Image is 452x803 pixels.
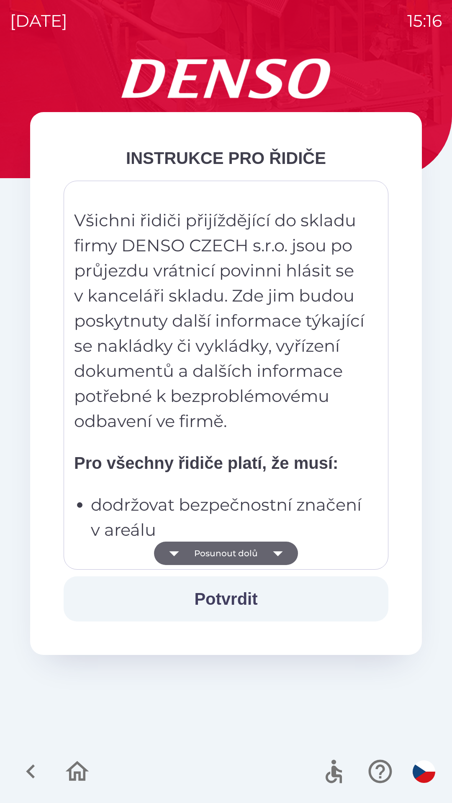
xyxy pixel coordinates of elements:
[91,492,366,542] p: dodržovat bezpečnostní značení v areálu
[74,454,338,472] strong: Pro všechny řidiče platí, že musí:
[154,542,298,565] button: Posunout dolů
[407,8,442,33] p: 15:16
[10,8,67,33] p: [DATE]
[74,208,366,434] p: Všichni řidiči přijíždějící do skladu firmy DENSO CZECH s.r.o. jsou po průjezdu vrátnicí povinni ...
[64,576,388,621] button: Potvrdit
[413,760,435,783] img: cs flag
[30,59,422,99] img: Logo
[64,146,388,171] div: INSTRUKCE PRO ŘIDIČE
